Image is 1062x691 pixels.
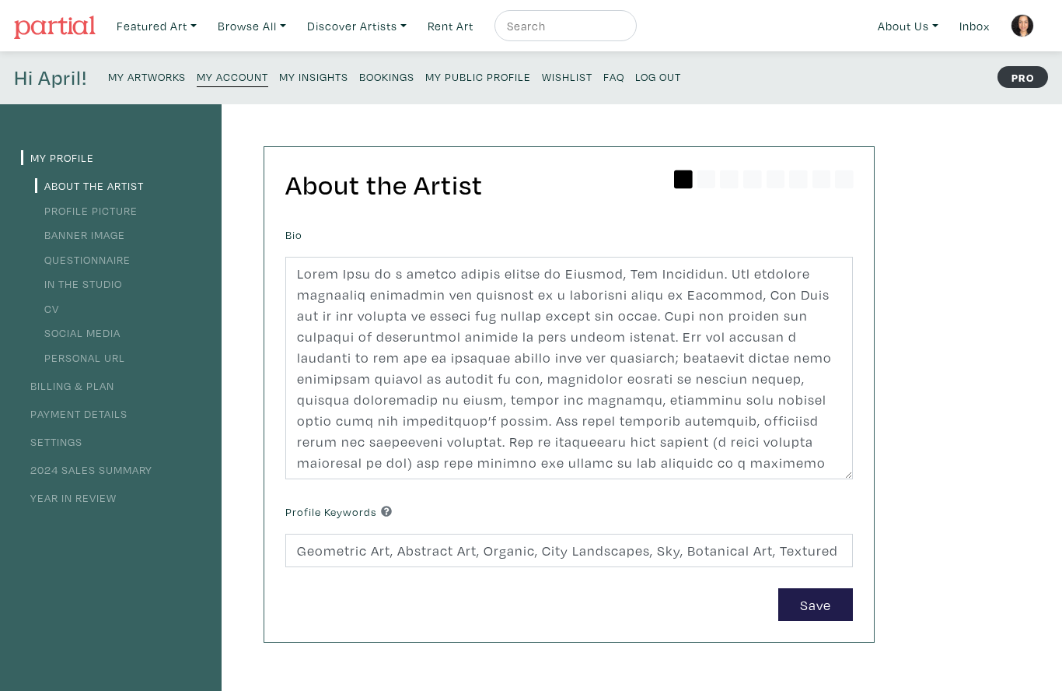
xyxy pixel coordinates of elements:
[110,10,204,42] a: Featured Art
[997,66,1048,88] strong: PRO
[35,325,121,340] a: Social Media
[542,65,592,86] a: Wishlist
[425,69,531,84] small: My Public Profile
[35,178,144,193] a: About the Artist
[21,406,128,421] a: Payment Details
[871,10,945,42] a: About Us
[635,65,681,86] a: Log Out
[279,69,348,84] small: My Insights
[603,65,624,86] a: FAQ
[300,10,414,42] a: Discover Artists
[359,65,414,86] a: Bookings
[1011,14,1034,37] img: phpThumb.php
[197,69,268,84] small: My Account
[35,301,59,316] a: CV
[285,226,302,244] label: Bio
[505,16,622,36] input: Search
[108,69,186,84] small: My Artworks
[359,69,414,84] small: Bookings
[211,10,293,42] a: Browse All
[21,490,117,505] a: Year in Review
[21,434,82,449] a: Settings
[421,10,480,42] a: Rent Art
[35,252,131,267] a: Questionnaire
[35,227,125,242] a: Banner Image
[21,462,152,477] a: 2024 Sales Summary
[14,65,87,90] h4: Hi April!
[285,503,392,521] label: Profile Keywords
[279,65,348,86] a: My Insights
[542,69,592,84] small: Wishlist
[108,65,186,86] a: My Artworks
[285,534,853,567] input: Comma-separated keywords that best describe you and your work.
[35,350,125,365] a: Personal URL
[35,276,122,291] a: In the Studio
[425,65,531,86] a: My Public Profile
[778,588,853,622] button: Save
[21,378,114,393] a: Billing & Plan
[635,69,681,84] small: Log Out
[952,10,997,42] a: Inbox
[285,257,853,479] textarea: Lorem Ipsu do s ametco adipis elitse do Eiusmod, Tem Incididun. Utl etdolore magnaaliq enimadmin ...
[35,203,138,218] a: Profile Picture
[21,150,94,165] a: My Profile
[285,168,853,202] h2: About the Artist
[603,69,624,84] small: FAQ
[197,65,268,87] a: My Account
